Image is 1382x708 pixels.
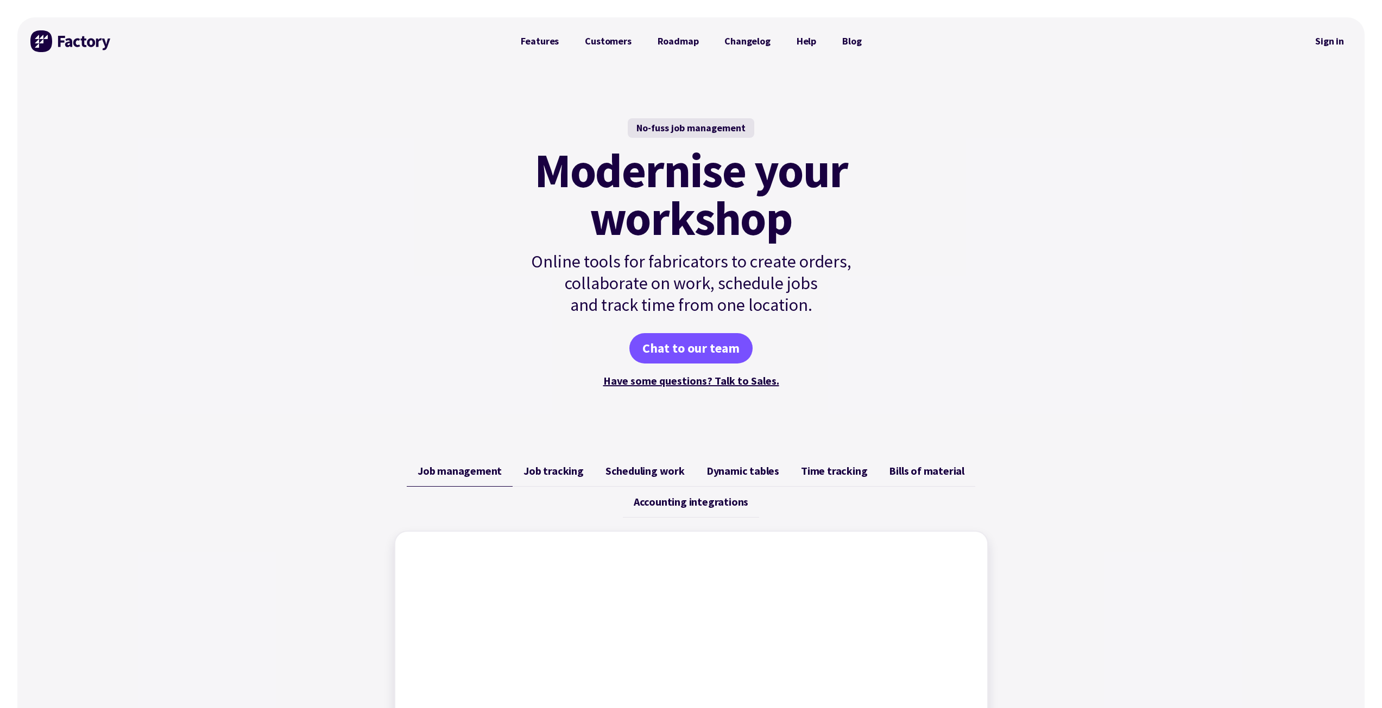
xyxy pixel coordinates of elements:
a: Customers [572,30,644,52]
a: Features [508,30,572,52]
span: Dynamic tables [706,464,779,477]
span: Scheduling work [605,464,685,477]
span: Accounting integrations [634,495,748,508]
a: Help [784,30,829,52]
mark: Modernise your workshop [534,146,848,242]
span: Job tracking [523,464,584,477]
a: Have some questions? Talk to Sales. [603,374,779,387]
a: Roadmap [645,30,712,52]
a: Blog [829,30,874,52]
a: Chat to our team [629,333,753,363]
div: No-fuss job management [628,118,754,138]
nav: Primary Navigation [508,30,875,52]
a: Changelog [711,30,783,52]
span: Time tracking [801,464,867,477]
span: Job management [418,464,502,477]
nav: Secondary Navigation [1308,29,1352,54]
p: Online tools for fabricators to create orders, collaborate on work, schedule jobs and track time ... [508,251,875,316]
img: Factory [30,30,112,52]
a: Sign in [1308,29,1352,54]
span: Bills of material [889,464,964,477]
